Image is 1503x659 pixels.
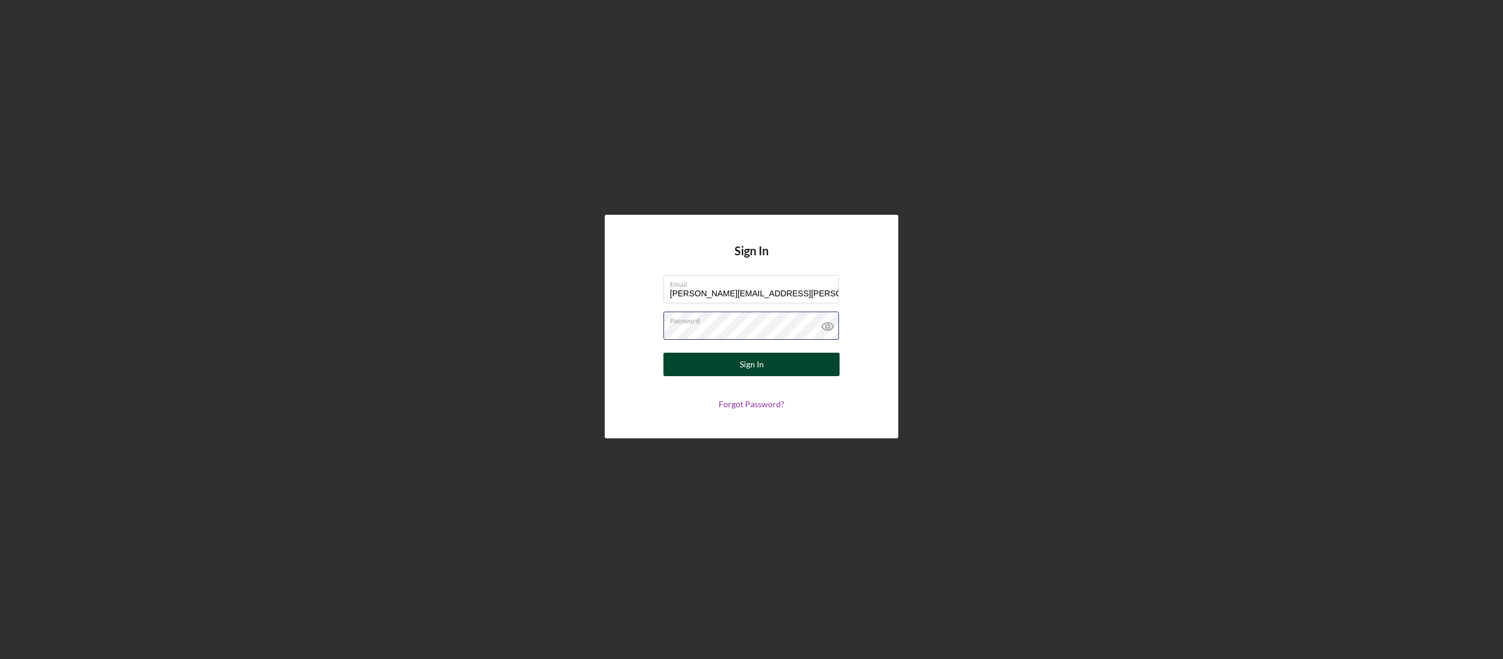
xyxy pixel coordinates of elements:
div: Sign In [740,353,764,376]
label: Email [670,276,839,289]
button: Sign In [663,353,840,376]
a: Forgot Password? [719,399,784,409]
label: Password [670,312,839,325]
h4: Sign In [734,244,769,275]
